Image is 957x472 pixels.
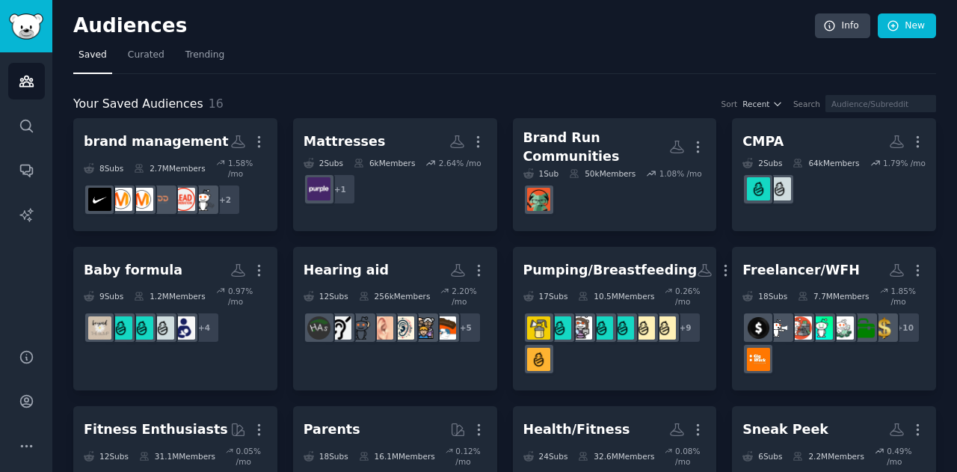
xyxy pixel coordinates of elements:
[412,316,435,340] img: grandparents
[747,348,770,371] img: GigWork
[742,158,782,168] div: 2 Sub s
[73,14,815,38] h2: Audiences
[768,316,791,340] img: freelance_forhire
[569,316,592,340] img: workingmoms
[88,316,111,340] img: beyondthebump
[293,247,497,391] a: Hearing aid12Subs256kMembers2.20% /mo+5HearingLossTeensgrandparentstinnitusHearingLosshardofheari...
[883,158,926,168] div: 1.79 % /mo
[527,316,550,340] img: BreastPumping
[9,13,43,40] img: GummySearch logo
[84,158,123,179] div: 8 Sub s
[825,95,936,112] input: Audience/Subreddit
[450,312,481,343] div: + 5
[84,261,182,280] div: Baby formula
[523,129,670,165] div: Brand Run Communities
[188,312,220,343] div: + 4
[172,316,195,340] img: breastfeeding
[878,13,936,39] a: New
[569,168,636,179] div: 50k Members
[523,168,559,179] div: 1 Sub
[228,286,267,307] div: 0.97 % /mo
[455,446,486,467] div: 0.12 % /mo
[513,118,717,231] a: Brand Run Communities1Sub50kMembers1.08% /momintmobile
[172,188,195,211] img: LeadGeneration
[439,158,481,168] div: 2.64 % /mo
[742,132,784,151] div: CMPA
[523,420,630,439] div: Health/Fitness
[185,49,224,62] span: Trending
[742,261,860,280] div: Freelancer/WFH
[789,316,812,340] img: passive_income
[79,49,107,62] span: Saved
[632,316,655,340] img: Parenting
[523,261,698,280] div: Pumping/Breastfeeding
[128,49,164,62] span: Curated
[134,158,205,179] div: 2.7M Members
[324,174,356,205] div: + 1
[359,446,435,467] div: 16.1M Members
[134,286,205,307] div: 1.2M Members
[527,348,550,371] img: NewParents
[675,446,706,467] div: 0.08 % /mo
[887,446,926,467] div: 0.49 % /mo
[73,247,277,391] a: Baby formula9Subs1.2MMembers0.97% /mo+4breastfeedingMSPIcombinationfeedingFormulaFeedersbeyondthe...
[304,158,343,168] div: 2 Sub s
[527,188,550,211] img: mintmobile
[193,188,216,211] img: PublicRelations
[349,316,372,340] img: hardofhearing
[590,316,613,340] img: HumansPumpingMilk
[831,316,854,340] img: thesidehustle
[123,43,170,74] a: Curated
[304,261,389,280] div: Hearing aid
[370,316,393,340] img: HearingLoss
[209,184,241,215] div: + 2
[151,316,174,340] img: MSPI
[793,99,820,109] div: Search
[653,316,676,340] img: firsttimemom
[130,316,153,340] img: combinationfeeding
[742,99,769,109] span: Recent
[73,43,112,74] a: Saved
[354,158,415,168] div: 6k Members
[670,312,701,343] div: + 9
[359,286,431,307] div: 256k Members
[810,316,833,340] img: MakeMoney
[304,286,348,307] div: 12 Sub s
[307,177,330,200] img: LifeOnPurple
[84,286,123,307] div: 9 Sub s
[180,43,230,74] a: Trending
[452,286,486,307] div: 2.20 % /mo
[742,446,782,467] div: 6 Sub s
[578,446,654,467] div: 32.6M Members
[742,420,828,439] div: Sneak Peek
[236,446,267,467] div: 0.05 % /mo
[151,188,174,211] img: DefamationDefenders
[109,188,132,211] img: advertising
[852,316,875,340] img: forhire
[732,247,936,391] a: Freelancer/WFH18Subs7.7MMembers1.85% /mo+10slavelabourforhirethesidehustleMakeMoneypassive_income...
[548,316,571,340] img: combinationfeeding
[793,446,864,467] div: 2.2M Members
[732,118,936,231] a: CMPA2Subs64kMembers1.79% /moMSPIFormulaFeeders
[88,188,111,211] img: Brand_management
[130,188,153,211] img: marketing
[139,446,215,467] div: 31.1M Members
[73,118,277,231] a: brand management8Subs2.7MMembers1.58% /mo+2PublicRelationsLeadGenerationDefamationDefendersmarket...
[73,95,203,114] span: Your Saved Audiences
[742,99,783,109] button: Recent
[109,316,132,340] img: FormulaFeeders
[742,286,787,307] div: 18 Sub s
[304,132,386,151] div: Mattresses
[889,312,920,343] div: + 10
[513,247,717,391] a: Pumping/Breastfeeding17Subs10.5MMembers0.26% /mo+9firsttimemomParentingFormulaFeedersHumansPumpin...
[307,316,330,340] img: HearingAids
[659,168,702,179] div: 1.08 % /mo
[815,13,870,39] a: Info
[798,286,869,307] div: 7.7M Members
[433,316,456,340] img: HearingLossTeens
[209,96,224,111] span: 16
[890,286,926,307] div: 1.85 % /mo
[873,316,896,340] img: slavelabour
[523,286,568,307] div: 17 Sub s
[84,446,129,467] div: 12 Sub s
